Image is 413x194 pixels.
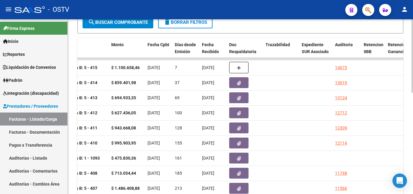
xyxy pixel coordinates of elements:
div: Open Intercom Messenger [392,173,407,188]
div: 14073 [335,64,347,71]
div: 13124 [335,94,347,101]
span: [DATE] [148,171,160,176]
span: 7 [175,65,177,70]
span: 128 [175,126,182,130]
strong: Factura B: 5 - 407 [63,186,97,191]
span: [DATE] [148,80,160,85]
div: 12114 [335,140,347,147]
datatable-header-cell: Trazabilidad [263,38,299,65]
datatable-header-cell: Retencion IIBB [361,38,385,65]
span: 161 [175,156,182,161]
span: [DATE] [202,126,214,130]
span: Fecha Recibido [202,42,219,54]
span: Inicio [3,38,18,45]
span: [DATE] [202,80,214,85]
span: [DATE] [202,95,214,100]
strong: $ 694.933,35 [111,95,136,100]
datatable-header-cell: Días desde Emisión [172,38,200,65]
span: [DATE] [148,65,160,70]
strong: $ 943.668,08 [111,126,136,130]
span: [DATE] [202,171,214,176]
div: 11566 [335,185,347,192]
strong: $ 713.054,44 [111,171,136,176]
span: 37 [175,80,180,85]
span: Retención Ganancias [388,42,408,54]
span: Reportes [3,51,25,58]
strong: $ 995.903,95 [111,141,136,145]
span: 155 [175,141,182,145]
span: 213 [175,186,182,191]
span: Padrón [3,77,22,84]
strong: Factura B: 5 - 414 [63,81,97,85]
strong: Factura B: 5 - 415 [63,65,97,70]
mat-icon: person [401,6,408,13]
span: [DATE] [148,126,160,130]
span: Retencion IIBB [364,42,383,54]
span: Integración (discapacidad) [3,90,59,97]
button: Buscar Comprobante [83,16,153,28]
div: 12309 [335,125,347,132]
datatable-header-cell: Doc Respaldatoria [227,38,263,65]
strong: $ 1.100.658,46 [111,65,140,70]
datatable-header-cell: Retención Ganancias [385,38,410,65]
strong: Factura B: 1 - 1093 [63,156,100,161]
span: Buscar Comprobante [88,20,148,25]
span: Doc Respaldatoria [229,42,256,54]
mat-icon: delete [164,18,171,26]
span: 69 [175,95,180,100]
span: [DATE] [202,186,214,191]
span: Prestadores / Proveedores [3,103,58,110]
datatable-header-cell: Fecha Cpbt [145,38,172,65]
span: - OSTV [48,3,69,16]
strong: $ 627.436,05 [111,110,136,115]
strong: $ 1.486.408,88 [111,186,140,191]
datatable-header-cell: Auditoria [333,38,361,65]
strong: $ 475.830,36 [111,156,136,161]
span: Trazabilidad [265,42,290,47]
span: Días desde Emisión [175,42,196,54]
strong: Factura B: 5 - 411 [63,126,97,131]
span: Expediente SUR Asociado [302,42,329,54]
mat-icon: search [88,18,95,26]
strong: Factura B: 5 - 410 [63,141,97,146]
div: 11798 [335,170,347,177]
span: [DATE] [148,156,160,161]
strong: Factura B: 5 - 408 [63,171,97,176]
datatable-header-cell: Fecha Recibido [200,38,227,65]
span: 185 [175,171,182,176]
span: [DATE] [202,156,214,161]
span: Liquidación de Convenios [3,64,56,71]
span: Firma Express [3,25,34,32]
button: Borrar Filtros [158,16,213,28]
strong: Factura B: 5 - 413 [63,96,97,100]
span: Monto [111,42,124,47]
span: Fecha Cpbt [148,42,169,47]
datatable-header-cell: Expediente SUR Asociado [299,38,333,65]
span: 100 [175,110,182,115]
span: [DATE] [148,95,160,100]
strong: $ 859.401,98 [111,80,136,85]
span: Auditoria [335,42,353,47]
div: 12712 [335,110,347,116]
span: [DATE] [202,65,214,70]
div: 13619 [335,79,347,86]
mat-icon: menu [5,6,12,13]
strong: Factura B: 5 - 412 [63,111,97,116]
span: [DATE] [148,110,160,115]
span: [DATE] [202,110,214,115]
span: [DATE] [202,141,214,145]
span: [DATE] [148,186,160,191]
span: [DATE] [148,141,160,145]
span: Borrar Filtros [164,20,207,25]
datatable-header-cell: Monto [109,38,145,65]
